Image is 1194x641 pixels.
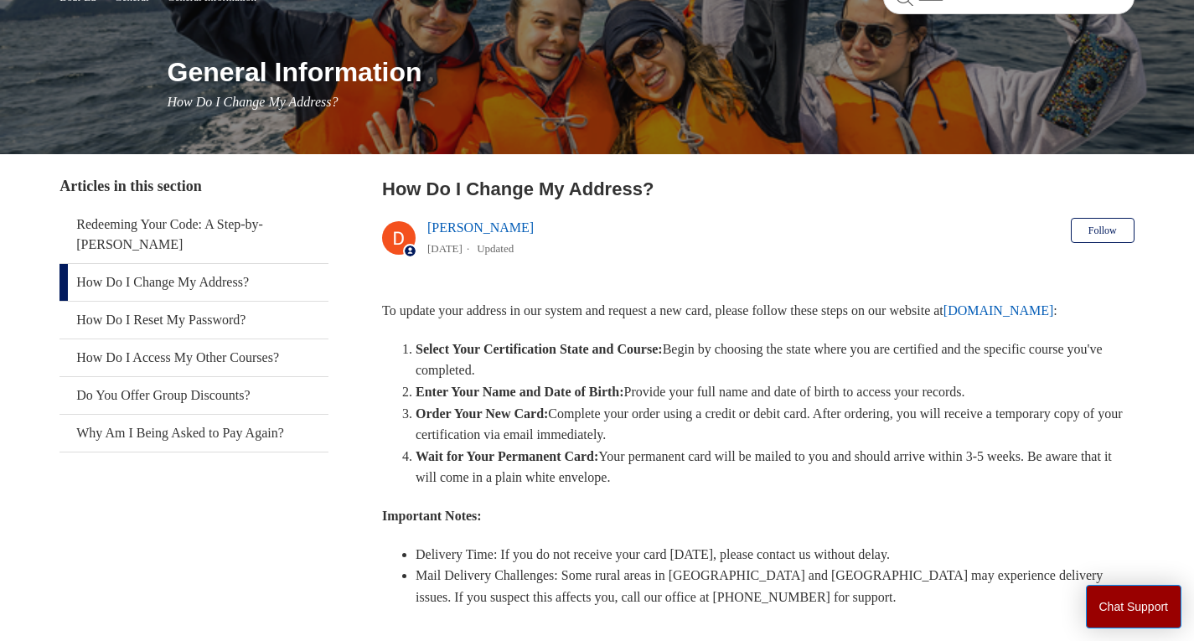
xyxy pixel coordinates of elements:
li: Provide your full name and date of birth to access your records. [416,381,1135,403]
a: Redeeming Your Code: A Step-by-[PERSON_NAME] [59,206,328,263]
a: Do You Offer Group Discounts? [59,377,328,414]
a: How Do I Change My Address? [59,264,328,301]
li: Begin by choosing the state where you are certified and the specific course you've completed. [416,339,1135,381]
strong: Enter Your Name and Date of Birth: [416,385,624,399]
h1: General Information [168,52,1135,92]
a: [DOMAIN_NAME] [943,303,1054,318]
a: How Do I Access My Other Courses? [59,339,328,376]
button: Chat Support [1086,585,1182,628]
strong: Order Your New Card: [416,406,548,421]
button: Follow Article [1071,218,1135,243]
li: Your permanent card will be mailed to you and should arrive within 3-5 weeks. Be aware that it wi... [416,446,1135,489]
span: How Do I Change My Address? [168,95,339,109]
strong: Wait for Your Permanent Card: [416,449,598,463]
li: Updated [477,242,514,255]
li: Mail Delivery Challenges: Some rural areas in [GEOGRAPHIC_DATA] and [GEOGRAPHIC_DATA] may experie... [416,565,1135,607]
span: Articles in this section [59,178,201,194]
p: To update your address in our system and request a new card, please follow these steps on our web... [382,300,1135,322]
strong: Select Your Certification State and Course: [416,342,663,356]
time: 03/06/2024, 11:29 [427,242,463,255]
a: How Do I Reset My Password? [59,302,328,339]
li: Complete your order using a credit or debit card. After ordering, you will receive a temporary co... [416,403,1135,446]
a: Why Am I Being Asked to Pay Again? [59,415,328,452]
li: Delivery Time: If you do not receive your card [DATE], please contact us without delay. [416,544,1135,566]
h2: How Do I Change My Address? [382,175,1135,203]
strong: Important Notes: [382,509,482,523]
a: [PERSON_NAME] [427,220,534,235]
